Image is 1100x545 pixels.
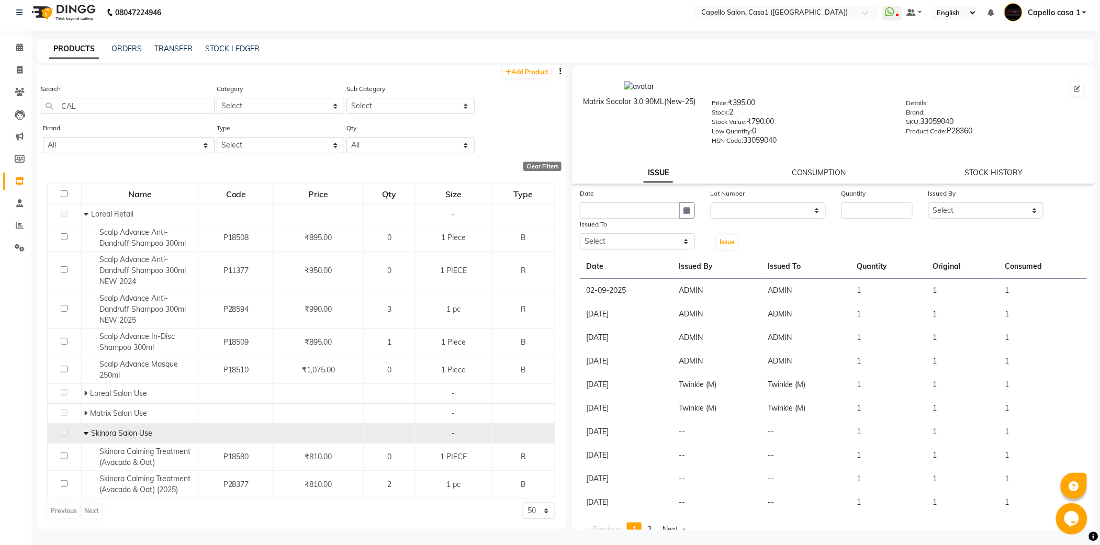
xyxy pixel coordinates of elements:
span: Skinora Calming Treatment (Avacado & Oat) (2025) [99,474,190,494]
span: 1 PIECE [440,452,467,461]
td: 1 [850,420,926,444]
a: STOCK HISTORY [965,168,1023,177]
td: 02-09-2025 [580,279,672,303]
label: Stock Value: [712,117,747,127]
label: Lot Number [711,189,745,198]
label: SKU: [906,117,920,127]
nav: Pagination [580,523,1087,537]
td: 1 [999,444,1087,467]
td: 1 [999,373,1087,396]
label: Product Code: [906,127,947,136]
td: 1 [999,349,1087,373]
td: 1 [926,491,998,514]
span: Scalp Advance In-Disc Shampoo 300ml [99,332,175,352]
td: 1 [999,467,1087,491]
a: TRANSFER [154,44,193,53]
td: -- [761,420,850,444]
div: Clear Filters [523,162,562,171]
div: ₹790.00 [712,116,890,131]
a: ORDERS [111,44,142,53]
td: 1 [926,444,998,467]
span: 1 pc [446,480,461,489]
label: Low Quantity: [712,127,752,136]
td: 1 [850,279,926,303]
span: P18580 [223,452,249,461]
th: Date [580,255,672,279]
div: P28360 [906,126,1084,140]
span: R [521,304,526,314]
button: Issue [717,235,737,249]
span: ₹810.00 [305,452,332,461]
label: Issued By [928,189,956,198]
td: 1 [999,491,1087,514]
span: P28377 [223,480,249,489]
input: Search by product name or code [41,98,215,114]
td: 1 [926,302,998,326]
span: B [521,480,526,489]
span: 1 Piece [441,233,466,242]
span: Scalp Advance Anti-Dandruff Shampoo 300ml NEW 2024 [99,255,186,286]
td: [DATE] [580,491,672,514]
span: - [452,408,455,418]
span: R [521,266,526,275]
a: STOCK LEDGER [205,44,260,53]
td: 1 [850,491,926,514]
td: [DATE] [580,302,672,326]
th: Consumed [999,255,1087,279]
label: Search [41,84,61,94]
span: 0 [387,365,391,374]
label: Stock: [712,108,729,117]
div: 33059040 [712,135,890,150]
th: Issued By [672,255,761,279]
span: - [452,389,455,398]
span: ₹990.00 [305,304,332,314]
label: Brand: [906,108,925,117]
span: P18510 [223,365,249,374]
span: 3 [387,304,391,314]
span: - [452,209,455,219]
td: [DATE] [580,373,672,396]
td: 1 [850,326,926,349]
span: Collapse Row [84,428,91,438]
label: Quantity [841,189,866,198]
label: Date [580,189,594,198]
span: Issue [720,238,735,246]
div: Code [200,185,273,203]
td: Twinkle (M) [761,373,850,396]
span: 0 [387,452,391,461]
span: Previous [592,525,621,534]
td: [DATE] [580,349,672,373]
td: 1 [926,373,998,396]
td: ADMIN [672,326,761,349]
span: 1 pc [446,304,461,314]
span: Skinora Salon Use [91,428,152,438]
td: Twinkle (M) [761,396,850,420]
span: Scalp Advance Anti-Dandruff Shampoo 300ml [99,228,186,248]
span: ₹950.00 [305,266,332,275]
td: 1 [850,349,926,373]
span: 0 [387,233,391,242]
label: HSN Code: [712,136,743,145]
td: ADMIN [672,349,761,373]
span: - [452,428,455,438]
td: ADMIN [761,302,850,326]
label: Price: [712,98,728,108]
td: 1 [926,420,998,444]
span: 0 [387,266,391,275]
td: -- [672,467,761,491]
th: Issued To [761,255,850,279]
td: -- [672,491,761,514]
span: Capello casa 1 [1028,7,1080,18]
th: Quantity [850,255,926,279]
td: 1 [999,420,1087,444]
a: ISSUE [644,164,673,183]
th: Original [926,255,998,279]
td: ADMIN [672,279,761,303]
div: ₹395.00 [712,97,890,112]
td: -- [672,420,761,444]
span: 1 [387,337,391,347]
td: [DATE] [580,396,672,420]
span: P11377 [223,266,249,275]
span: ₹895.00 [305,233,332,242]
td: 1 [926,326,998,349]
